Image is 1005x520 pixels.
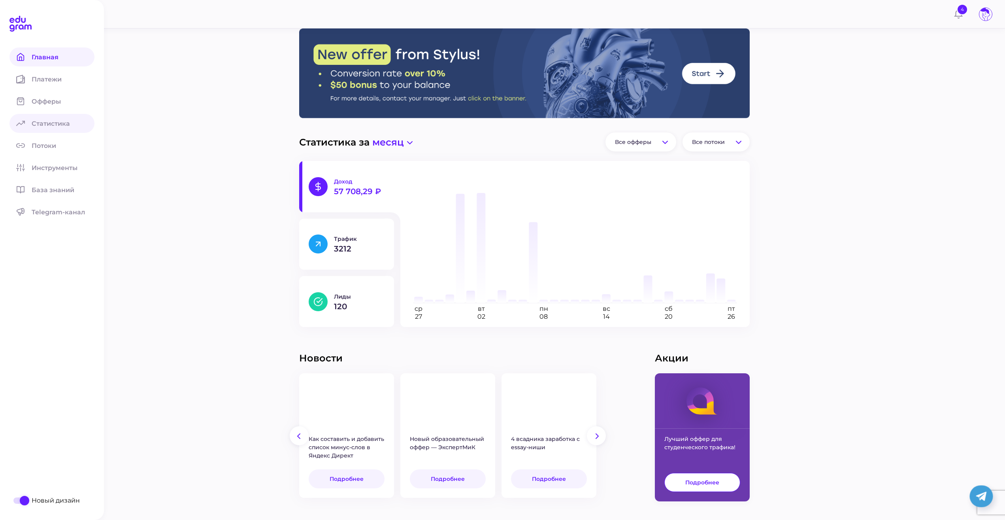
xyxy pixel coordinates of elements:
[299,161,394,212] button: Доход57 708,29 ₽
[665,305,673,312] text: сб
[655,429,750,473] p: Лучший оффер для студенческого трафика!
[32,53,68,61] span: Главная
[334,235,385,242] p: Трафик
[9,202,94,221] a: Telegram-канал
[539,313,548,320] text: 08
[299,132,750,151] div: Статистика за
[728,313,735,320] text: 26
[334,187,385,195] p: 57 708,29 ₽
[9,92,94,111] a: Офферы
[32,98,70,105] span: Офферы
[539,305,548,312] text: пн
[615,138,651,146] span: Все офферы
[415,313,422,320] text: 27
[32,186,84,194] span: База знаний
[410,469,486,488] a: Подробнее
[532,475,566,482] span: Подробнее
[32,142,66,149] span: Потоки
[664,473,740,492] a: Подробнее
[299,276,394,327] button: Лиды120
[32,164,87,172] span: Инструменты
[334,293,385,300] p: Лиды
[603,313,609,320] text: 14
[9,180,94,199] a: База знаний
[334,178,385,185] p: Доход
[9,47,94,66] a: Главная
[602,305,610,312] text: вс
[299,352,655,364] div: Новости
[477,305,485,312] text: вт
[950,6,966,22] button: 4
[431,475,465,482] span: Подробнее
[665,313,673,320] text: 20
[655,352,750,364] div: Акции
[957,4,968,15] span: 4
[309,469,385,488] a: Подробнее
[32,497,80,504] span: Новый дизайн
[330,475,364,482] span: Подробнее
[9,70,94,89] a: Платежи
[32,76,71,83] span: Платежи
[32,208,94,216] span: Telegram-канал
[299,219,394,270] button: Трафик3212
[9,136,94,155] a: Потоки
[415,305,422,312] text: ср
[511,469,587,488] a: Подробнее
[9,114,94,133] a: Статистика
[692,138,725,146] span: Все потоки
[334,303,385,310] p: 120
[299,429,394,469] div: Как составить и добавить список минус-слов в Яндекс Директ
[685,479,719,486] span: Подробнее
[372,136,404,148] span: месяц
[299,28,750,118] img: Stylus Banner
[32,120,79,127] span: Статистика
[334,245,385,253] p: 3212
[728,305,735,312] text: пт
[400,429,495,469] div: Новый образовательный оффер — ЭкспертМиК
[502,429,596,469] div: 4 всадника заработка с essay-ниши
[9,158,94,177] a: Инструменты
[477,313,485,320] text: 02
